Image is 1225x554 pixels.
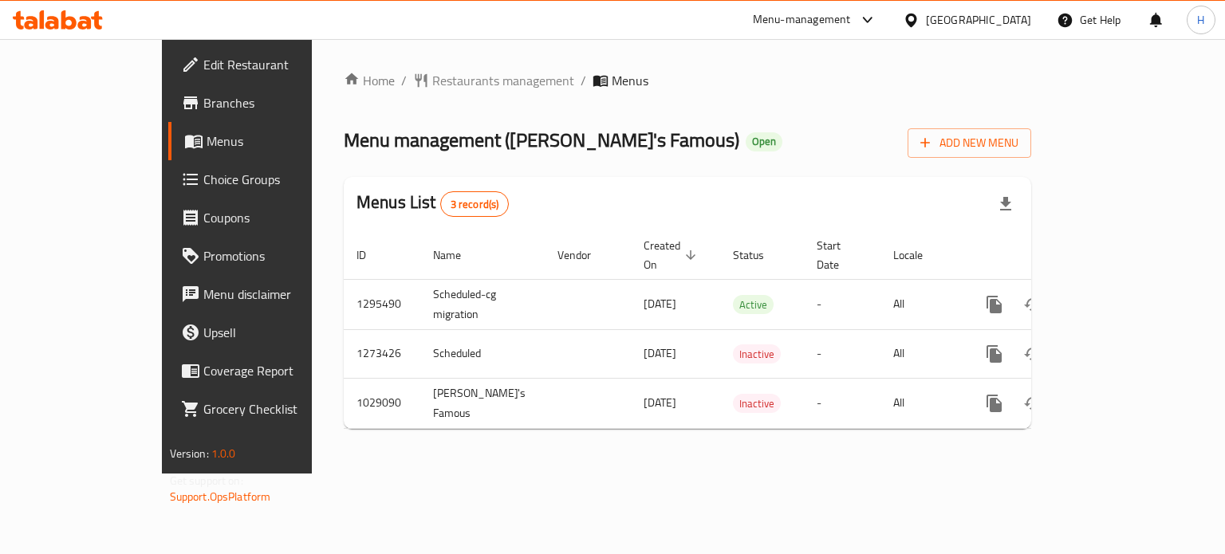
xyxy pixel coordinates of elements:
[420,279,545,329] td: Scheduled-cg migration
[203,93,354,112] span: Branches
[1197,11,1204,29] span: H
[440,191,510,217] div: Total records count
[804,378,880,428] td: -
[344,122,739,158] span: Menu management ( [PERSON_NAME]'s Famous )
[356,191,509,217] h2: Menus List
[168,198,367,237] a: Coupons
[203,170,354,189] span: Choice Groups
[168,45,367,84] a: Edit Restaurant
[203,323,354,342] span: Upsell
[344,378,420,428] td: 1029090
[753,10,851,29] div: Menu-management
[168,275,367,313] a: Menu disclaimer
[644,293,676,314] span: [DATE]
[733,246,785,265] span: Status
[168,352,367,390] a: Coverage Report
[733,394,781,413] div: Inactive
[203,285,354,304] span: Menu disclaimer
[203,361,354,380] span: Coverage Report
[880,329,963,378] td: All
[420,329,545,378] td: Scheduled
[733,395,781,413] span: Inactive
[880,378,963,428] td: All
[817,236,861,274] span: Start Date
[168,160,367,198] a: Choice Groups
[1014,335,1052,373] button: Change Status
[581,71,586,90] li: /
[344,231,1141,429] table: enhanced table
[1014,384,1052,422] button: Change Status
[356,246,387,265] span: ID
[746,132,782,151] div: Open
[168,84,367,122] a: Branches
[203,208,354,227] span: Coupons
[926,11,1031,29] div: [GEOGRAPHIC_DATA]
[170,470,243,491] span: Get support on:
[963,231,1141,280] th: Actions
[920,133,1018,153] span: Add New Menu
[644,343,676,363] span: [DATE]
[644,236,701,274] span: Created On
[644,392,676,413] span: [DATE]
[211,443,236,464] span: 1.0.0
[168,313,367,352] a: Upsell
[203,246,354,265] span: Promotions
[168,390,367,428] a: Grocery Checklist
[880,279,963,329] td: All
[344,71,395,90] a: Home
[975,285,1014,324] button: more
[557,246,612,265] span: Vendor
[344,71,1031,90] nav: breadcrumb
[612,71,648,90] span: Menus
[344,279,420,329] td: 1295490
[168,237,367,275] a: Promotions
[804,279,880,329] td: -
[441,197,509,212] span: 3 record(s)
[170,486,271,507] a: Support.OpsPlatform
[975,335,1014,373] button: more
[987,185,1025,223] div: Export file
[420,378,545,428] td: [PERSON_NAME]'s Famous
[168,122,367,160] a: Menus
[413,71,574,90] a: Restaurants management
[804,329,880,378] td: -
[733,345,781,363] span: Inactive
[344,329,420,378] td: 1273426
[170,443,209,464] span: Version:
[207,132,354,151] span: Menus
[203,55,354,74] span: Edit Restaurant
[203,399,354,418] span: Grocery Checklist
[432,71,574,90] span: Restaurants management
[893,246,943,265] span: Locale
[733,296,774,314] span: Active
[908,128,1031,158] button: Add New Menu
[401,71,407,90] li: /
[975,384,1014,422] button: more
[433,246,482,265] span: Name
[746,135,782,148] span: Open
